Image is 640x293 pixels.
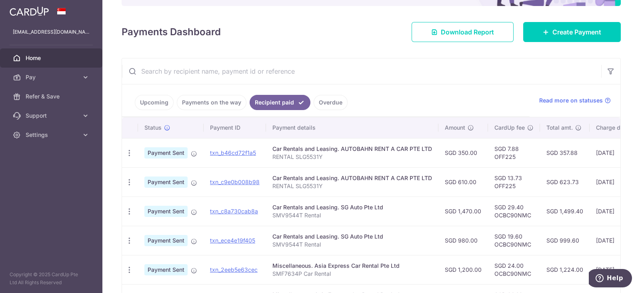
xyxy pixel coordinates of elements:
a: txn_c8a730cab8a [210,208,258,215]
div: Car Rentals and Leasing. AUTOBAHN RENT A CAR PTE LTD [272,174,432,182]
td: SGD 623.73 [540,167,590,197]
a: Overdue [314,95,348,110]
span: CardUp fee [494,124,525,132]
p: SMV9544T Rental [272,211,432,219]
td: SGD 980.00 [438,226,488,255]
span: Amount [445,124,465,132]
th: Payment ID [204,117,266,138]
span: Download Report [441,27,494,37]
td: SGD 350.00 [438,138,488,167]
span: Payment Sent [144,264,188,275]
span: Total amt. [546,124,573,132]
td: SGD 1,200.00 [438,255,488,284]
span: Payment Sent [144,235,188,246]
img: CardUp [10,6,49,16]
td: SGD 19.60 OCBC90NMC [488,226,540,255]
span: Create Payment [552,27,601,37]
span: Support [26,112,78,120]
td: SGD 999.60 [540,226,590,255]
p: [EMAIL_ADDRESS][DOMAIN_NAME] [13,28,90,36]
iframe: Opens a widget where you can find more information [589,269,632,289]
p: RENTAL SLG5531Y [272,153,432,161]
td: SGD 13.73 OFF225 [488,167,540,197]
div: Car Rentals and Leasing. SG Auto Pte Ltd [272,233,432,241]
th: Payment details [266,117,438,138]
td: SGD 610.00 [438,167,488,197]
a: Download Report [412,22,514,42]
td: SGD 7.88 OFF225 [488,138,540,167]
p: RENTAL SLG5531Y [272,182,432,190]
span: Status [144,124,162,132]
div: Miscellaneous. Asia Express Car Rental Pte Ltd [272,262,432,270]
p: SMF7634P Car Rental [272,270,432,278]
td: SGD 1,470.00 [438,197,488,226]
span: Charge date [596,124,629,132]
a: txn_ece4e19f405 [210,237,255,244]
span: Read more on statuses [539,96,603,104]
a: Create Payment [523,22,621,42]
a: Recipient paid [250,95,310,110]
div: Car Rentals and Leasing. AUTOBAHN RENT A CAR PTE LTD [272,145,432,153]
td: SGD 29.40 OCBC90NMC [488,197,540,226]
span: Payment Sent [144,177,188,188]
span: Home [26,54,78,62]
a: txn_b46cd72f1a5 [210,149,256,156]
a: Upcoming [135,95,174,110]
td: SGD 1,224.00 [540,255,590,284]
h4: Payments Dashboard [122,25,221,39]
input: Search by recipient name, payment id or reference [122,58,601,84]
div: Car Rentals and Leasing. SG Auto Pte Ltd [272,203,432,211]
td: SGD 1,499.40 [540,197,590,226]
span: Refer & Save [26,92,78,100]
span: Payment Sent [144,206,188,217]
a: Read more on statuses [539,96,611,104]
span: Payment Sent [144,147,188,159]
td: SGD 24.00 OCBC90NMC [488,255,540,284]
td: SGD 357.88 [540,138,590,167]
a: Payments on the way [177,95,246,110]
span: Settings [26,131,78,139]
span: Pay [26,73,78,81]
a: txn_c9e0b008b98 [210,179,260,185]
p: SMV9544T Rental [272,241,432,249]
a: txn_2eeb5e63cec [210,266,258,273]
